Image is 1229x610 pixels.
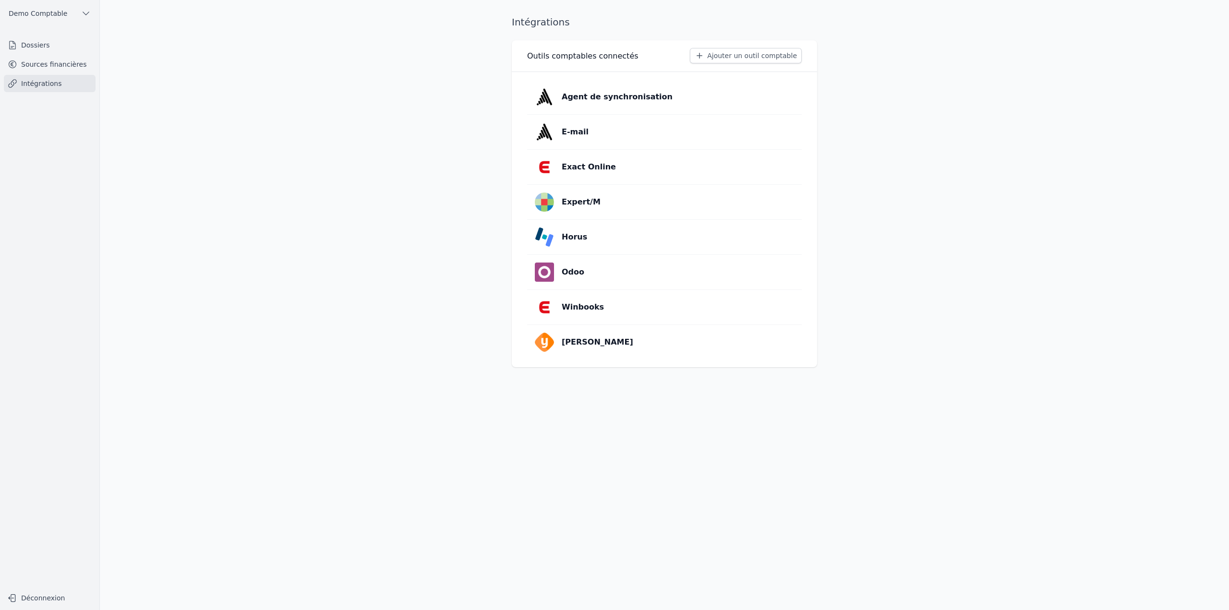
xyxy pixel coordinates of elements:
a: Odoo [527,255,802,289]
a: Winbooks [527,290,802,324]
p: Expert/M [562,196,601,208]
a: Exact Online [527,150,802,184]
button: Ajouter un outil comptable [690,48,802,63]
p: Horus [562,231,587,243]
button: Déconnexion [4,590,96,606]
a: Intégrations [4,75,96,92]
p: Winbooks [562,301,604,313]
p: [PERSON_NAME] [562,336,633,348]
a: Horus [527,220,802,254]
a: Agent de synchronisation [527,80,802,114]
p: Agent de synchronisation [562,91,673,103]
a: E-mail [527,115,802,149]
a: Expert/M [527,185,802,219]
a: Dossiers [4,36,96,54]
a: [PERSON_NAME] [527,325,802,359]
h3: Outils comptables connectés [527,50,639,62]
p: Odoo [562,266,584,278]
p: Exact Online [562,161,616,173]
h1: Intégrations [512,15,570,29]
span: Demo Comptable [9,9,67,18]
p: E-mail [562,126,589,138]
button: Demo Comptable [4,6,96,21]
a: Sources financières [4,56,96,73]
